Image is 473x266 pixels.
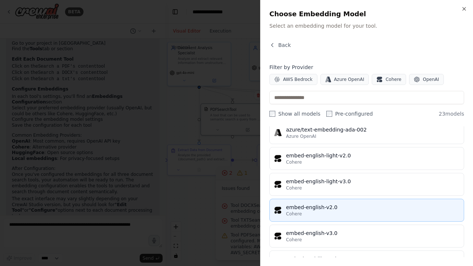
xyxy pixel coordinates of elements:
[423,76,439,82] span: OpenAI
[286,178,459,185] div: embed-english-light-v3.0
[283,76,313,82] span: AWS Bedrock
[326,110,373,117] label: Pre-configured
[439,110,464,117] span: 23 models
[278,41,291,49] span: Back
[269,9,464,19] h2: Choose Embedding Model
[269,41,291,49] button: Back
[286,237,302,243] span: Cohere
[269,147,464,170] button: embed-english-light-v2.0Cohere
[269,22,464,30] p: Select an embedding model for your tool.
[269,121,464,144] button: azure/text-embedding-ada-002Azure OpenAI
[372,74,406,85] button: Cohere
[286,152,459,159] div: embed-english-light-v2.0
[326,111,332,117] input: Pre-configured
[269,64,464,71] h4: Filter by Provider
[269,173,464,196] button: embed-english-light-v3.0Cohere
[269,199,464,222] button: embed-english-v2.0Cohere
[385,76,401,82] span: Cohere
[409,74,444,85] button: OpenAI
[286,255,459,263] div: embed-multilingual-v2.0
[320,74,369,85] button: Azure OpenAI
[286,159,302,165] span: Cohere
[286,126,459,133] div: azure/text-embedding-ada-002
[286,204,459,211] div: embed-english-v2.0
[269,225,464,248] button: embed-english-v3.0Cohere
[286,211,302,217] span: Cohere
[269,111,275,117] input: Show all models
[269,110,320,117] label: Show all models
[286,185,302,191] span: Cohere
[286,229,459,237] div: embed-english-v3.0
[334,76,364,82] span: Azure OpenAI
[286,133,316,139] span: Azure OpenAI
[269,74,317,85] button: AWS Bedrock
